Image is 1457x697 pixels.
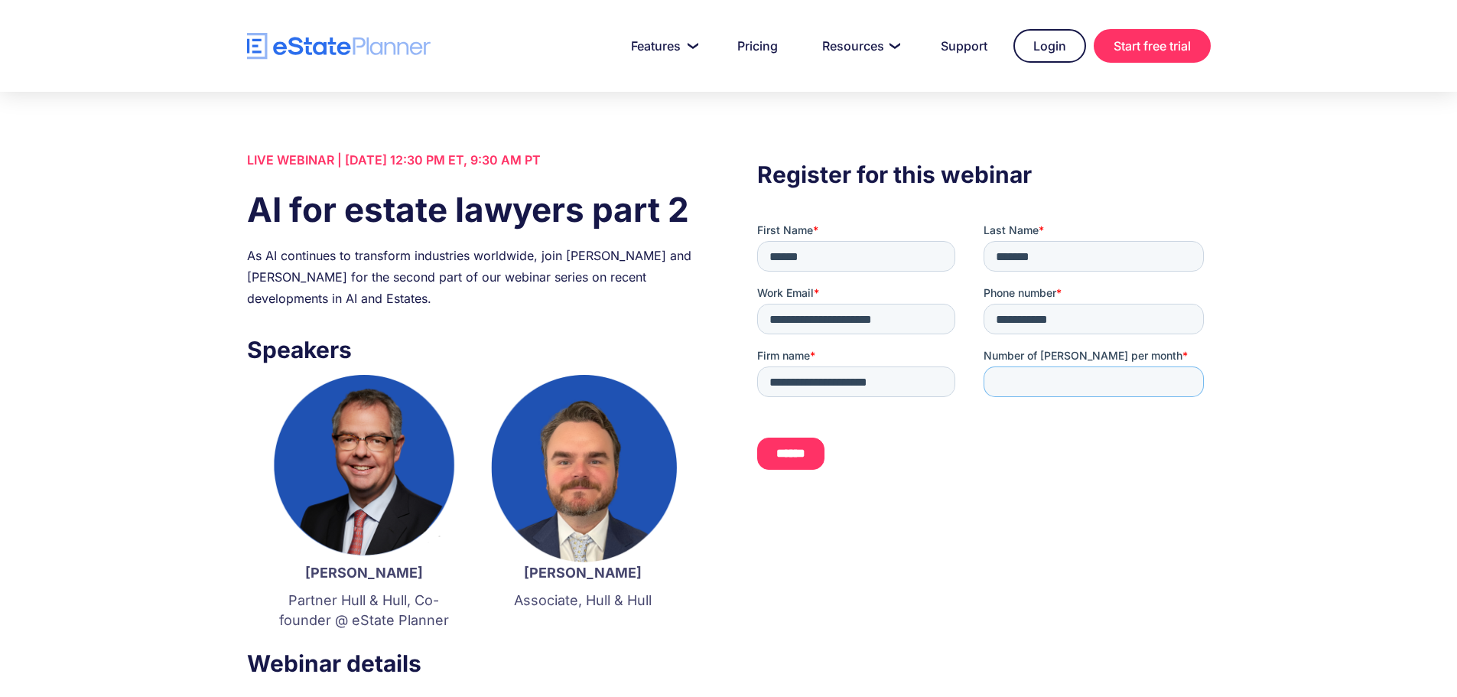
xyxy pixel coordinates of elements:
iframe: Form 0 [757,223,1210,483]
a: Start free trial [1094,29,1211,63]
strong: [PERSON_NAME] [305,565,423,581]
h3: Speakers [247,332,700,367]
div: As AI continues to transform industries worldwide, join [PERSON_NAME] and [PERSON_NAME] for the s... [247,245,700,309]
strong: [PERSON_NAME] [524,565,642,581]
a: Resources [804,31,915,61]
h3: Register for this webinar [757,157,1210,192]
p: Associate, Hull & Hull [489,591,677,611]
div: LIVE WEBINAR | [DATE] 12:30 PM ET, 9:30 AM PT [247,149,700,171]
p: Partner Hull & Hull, Co-founder @ eState Planner [270,591,458,630]
a: Login [1013,29,1086,63]
h1: AI for estate lawyers part 2 [247,186,700,233]
h3: Webinar details [247,646,700,681]
a: home [247,33,431,60]
a: Pricing [719,31,796,61]
a: Support [922,31,1006,61]
a: Features [613,31,711,61]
